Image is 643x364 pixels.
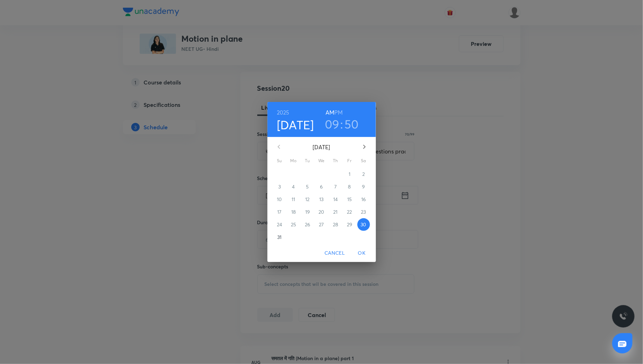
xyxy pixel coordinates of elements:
p: 30 [361,221,366,228]
span: Mo [287,157,300,164]
button: [DATE] [277,117,314,132]
span: Sa [357,157,370,164]
span: Fr [343,157,356,164]
h3: : [340,117,343,131]
button: AM [326,108,334,117]
button: 09 [325,117,340,131]
p: 31 [277,234,281,241]
span: Cancel [324,249,345,257]
button: 31 [273,231,286,243]
span: We [315,157,328,164]
span: OK [354,249,370,257]
p: [DATE] [287,143,356,151]
button: 30 [357,218,370,231]
span: Su [273,157,286,164]
button: 2025 [277,108,289,117]
button: PM [334,108,343,117]
button: OK [351,247,373,260]
span: Tu [301,157,314,164]
button: Cancel [322,247,348,260]
button: 50 [344,117,359,131]
span: Th [329,157,342,164]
